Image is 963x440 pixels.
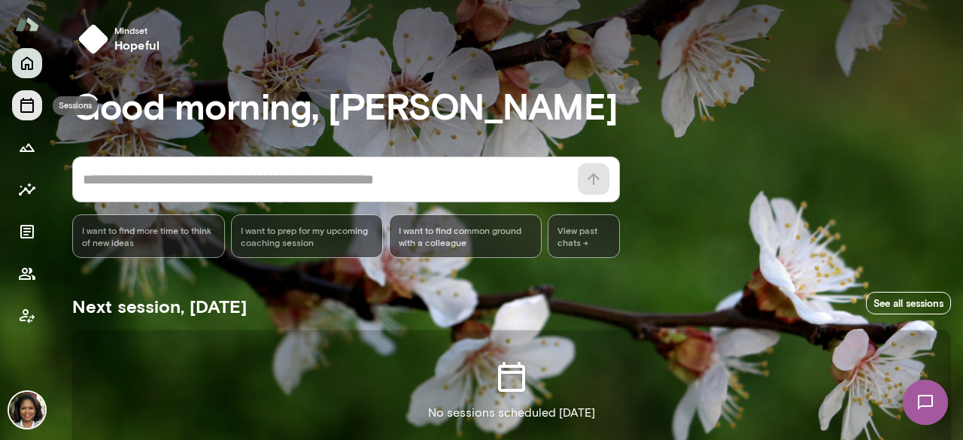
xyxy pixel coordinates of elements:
[72,18,172,60] button: Mindsethopeful
[428,404,595,422] p: No sessions scheduled [DATE]
[53,96,98,115] div: Sessions
[399,224,532,248] span: I want to find common ground with a colleague
[12,259,42,289] button: Members
[12,301,42,331] button: Client app
[12,48,42,78] button: Home
[9,392,45,428] img: Cheryl Mills
[114,36,159,54] h6: hopeful
[72,84,951,126] h3: Good morning, [PERSON_NAME]
[231,214,384,258] div: I want to prep for my upcoming coaching session
[82,224,215,248] span: I want to find more time to think of new ideas
[241,224,374,248] span: I want to prep for my upcoming coaching session
[78,24,108,54] img: mindset
[12,217,42,247] button: Documents
[548,214,620,258] span: View past chats ->
[12,90,42,120] button: Sessions
[12,132,42,162] button: Growth Plan
[72,294,247,318] h5: Next session, [DATE]
[114,24,159,36] span: Mindset
[15,10,39,38] img: Mento
[12,174,42,205] button: Insights
[389,214,542,258] div: I want to find common ground with a colleague
[866,292,951,315] a: See all sessions
[72,214,225,258] div: I want to find more time to think of new ideas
